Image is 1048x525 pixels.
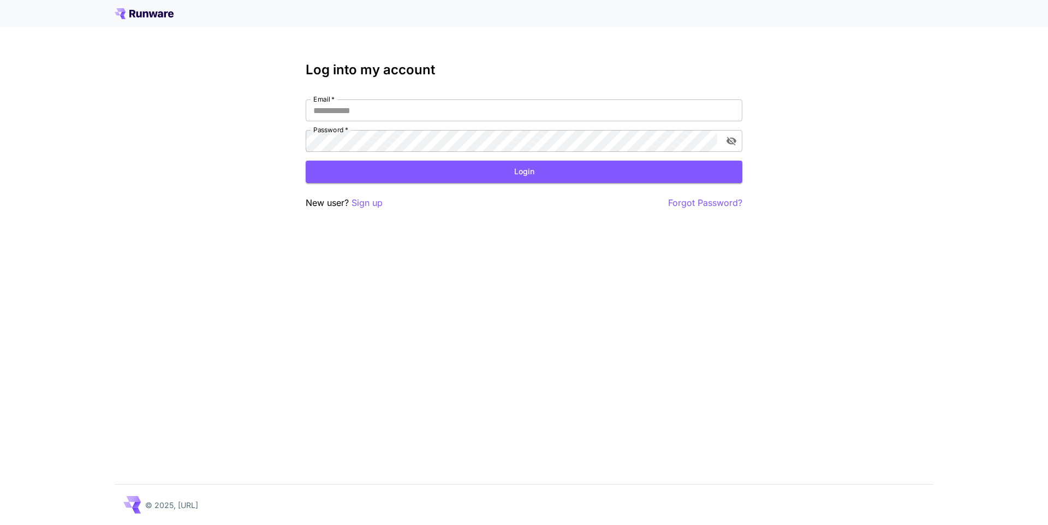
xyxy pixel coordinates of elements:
[306,62,742,78] h3: Log into my account
[145,499,198,511] p: © 2025, [URL]
[352,196,383,210] button: Sign up
[306,161,742,183] button: Login
[306,196,383,210] p: New user?
[313,125,348,134] label: Password
[668,196,742,210] button: Forgot Password?
[722,131,741,151] button: toggle password visibility
[313,95,335,104] label: Email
